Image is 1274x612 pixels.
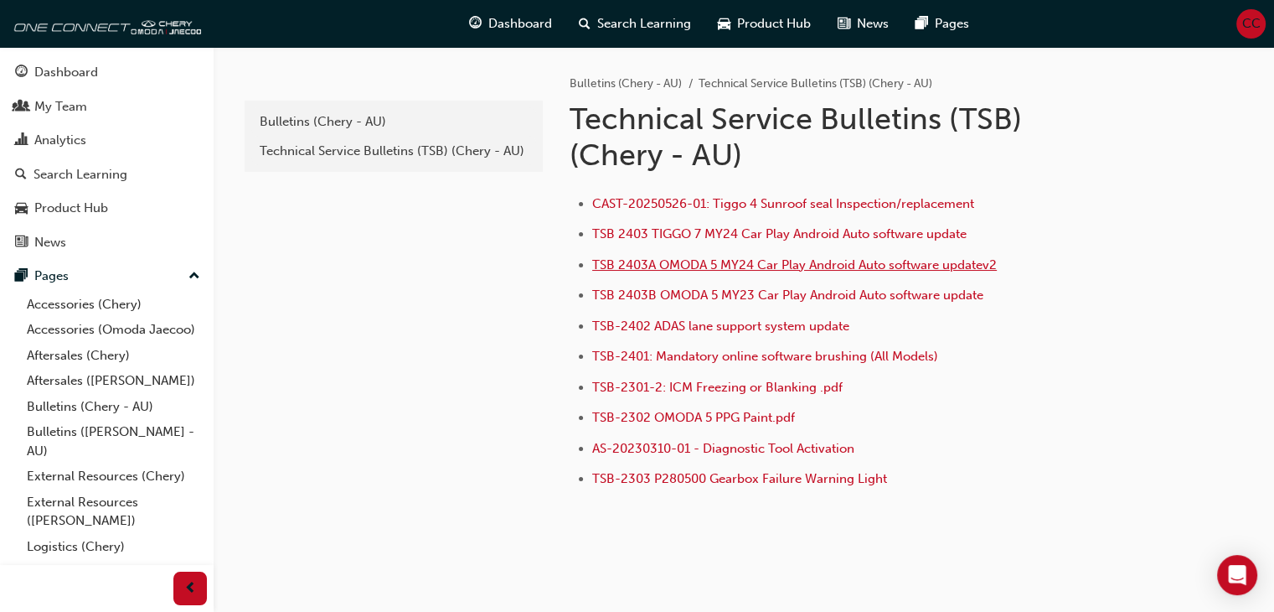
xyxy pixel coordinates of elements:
div: Technical Service Bulletins (TSB) (Chery - AU) [260,142,528,161]
a: Aftersales (Chery) [20,343,207,369]
button: CC [1236,9,1266,39]
span: pages-icon [916,13,928,34]
span: CC [1242,14,1261,34]
span: News [857,14,889,34]
span: up-icon [188,266,200,288]
a: External Resources (Chery) [20,464,207,490]
a: News [7,227,207,258]
img: oneconnect [8,7,201,40]
span: car-icon [718,13,730,34]
a: CAST-20250526-01: Tiggo 4 Sunroof seal Inspection/replacement [592,196,974,211]
a: car-iconProduct Hub [704,7,824,41]
a: Marketing (Chery) [20,559,207,585]
span: chart-icon [15,133,28,148]
span: news-icon [838,13,850,34]
a: TSB-2402 ADAS lane support system update [592,319,849,334]
span: Dashboard [488,14,552,34]
a: Analytics [7,125,207,156]
div: My Team [34,97,87,117]
div: Open Intercom Messenger [1217,555,1257,595]
a: Bulletins ([PERSON_NAME] - AU) [20,419,207,464]
div: Product Hub [34,199,108,218]
button: DashboardMy TeamAnalyticsSearch LearningProduct HubNews [7,54,207,261]
div: Bulletins (Chery - AU) [260,112,528,132]
a: Accessories (Chery) [20,292,207,318]
a: guage-iconDashboard [456,7,565,41]
a: Accessories (Omoda Jaecoo) [20,317,207,343]
div: News [34,233,66,252]
span: search-icon [15,168,27,183]
a: Aftersales ([PERSON_NAME]) [20,368,207,394]
span: guage-icon [469,13,482,34]
span: car-icon [15,201,28,216]
div: Dashboard [34,63,98,82]
span: people-icon [15,100,28,115]
a: Technical Service Bulletins (TSB) (Chery - AU) [251,137,536,166]
a: Bulletins (Chery - AU) [20,394,207,420]
a: Logistics (Chery) [20,534,207,560]
span: search-icon [579,13,591,34]
a: Dashboard [7,57,207,88]
a: TSB-2301-2: ICM Freezing or Blanking .pdf [592,380,843,395]
button: Pages [7,261,207,292]
h1: Technical Service Bulletins (TSB) (Chery - AU) [570,101,1119,174]
span: prev-icon [184,578,197,599]
div: Pages [34,267,69,286]
span: Search Learning [597,14,691,34]
a: My Team [7,91,207,122]
li: Technical Service Bulletins (TSB) (Chery - AU) [699,75,932,94]
a: Bulletins (Chery - AU) [570,76,682,91]
span: pages-icon [15,269,28,284]
a: pages-iconPages [902,7,983,41]
a: Bulletins (Chery - AU) [251,107,536,137]
a: Search Learning [7,159,207,190]
a: TSB-2401: Mandatory online software brushing (All Models) [592,349,938,364]
a: AS-20230310-01 - Diagnostic Tool Activation [592,441,854,456]
span: guage-icon [15,65,28,80]
a: TSB-2302 OMODA 5 PPG Paint.pdf [592,410,795,425]
span: news-icon [15,236,28,251]
a: search-iconSearch Learning [565,7,704,41]
div: Search Learning [34,165,127,184]
a: Product Hub [7,193,207,224]
span: Pages [935,14,969,34]
span: Product Hub [737,14,811,34]
a: TSB-2303 P280500 Gearbox Failure Warning Light [592,471,887,486]
div: Analytics [34,131,86,150]
a: news-iconNews [824,7,902,41]
a: TSB 2403A OMODA 5 MY24 Car Play Android Auto software updatev2 [592,257,997,272]
a: TSB 2403 TIGGO 7 MY24 Car Play Android Auto software update [592,226,967,241]
a: TSB 2403B OMODA 5 MY23 Car Play Android Auto software update [592,288,983,303]
a: External Resources ([PERSON_NAME]) [20,490,207,534]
